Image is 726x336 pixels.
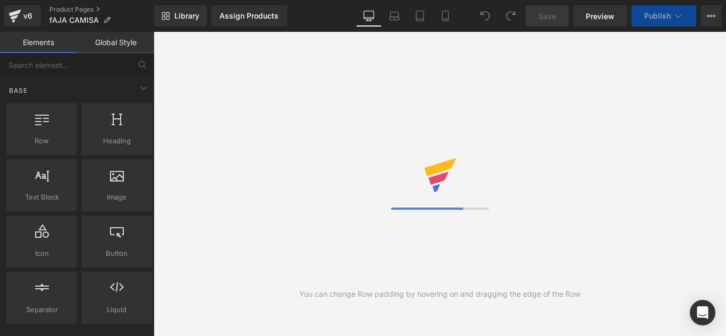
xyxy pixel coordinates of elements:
[49,5,154,14] a: Product Pages
[77,32,154,53] a: Global Style
[356,5,382,27] a: Desktop
[8,85,29,96] span: Base
[299,288,580,300] div: You can change Row padding by hovering on and dragging the edge of the Row
[154,5,207,27] a: New Library
[644,12,671,20] span: Publish
[10,304,74,315] span: Separator
[10,248,74,259] span: Icon
[700,5,722,27] button: More
[220,12,278,20] div: Assign Products
[85,135,149,147] span: Heading
[407,5,433,27] a: Tablet
[85,192,149,203] span: Image
[382,5,407,27] a: Laptop
[10,135,74,147] span: Row
[500,5,521,27] button: Redo
[538,11,556,22] span: Save
[10,192,74,203] span: Text Block
[21,9,35,23] div: v6
[85,248,149,259] span: Button
[573,5,627,27] a: Preview
[475,5,496,27] button: Undo
[586,11,614,22] span: Preview
[4,5,41,27] a: v6
[690,300,715,325] div: Open Intercom Messenger
[85,304,149,315] span: Liquid
[433,5,458,27] a: Mobile
[49,16,99,24] span: fAJA CAMISA
[174,11,199,21] span: Library
[631,5,696,27] button: Publish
